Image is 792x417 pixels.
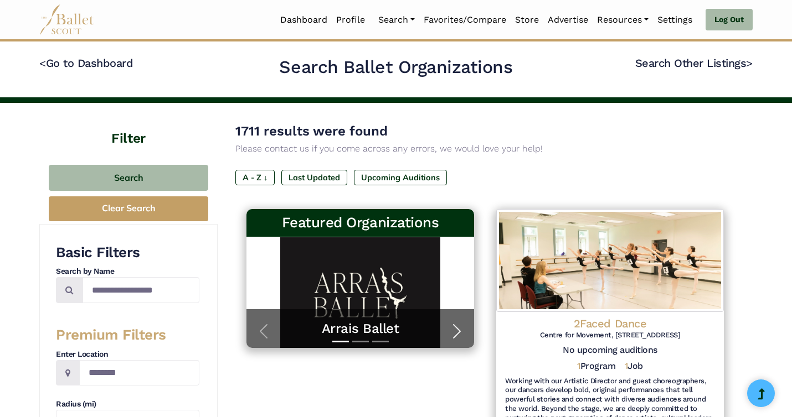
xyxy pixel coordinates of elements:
a: <Go to Dashboard [39,56,133,70]
code: > [746,56,753,70]
h4: Search by Name [56,266,199,277]
h4: Enter Location [56,349,199,360]
a: Settings [653,8,697,32]
span: 1 [625,361,628,371]
span: 1 [577,361,580,371]
button: Slide 1 [332,335,349,348]
label: Upcoming Auditions [354,170,447,185]
button: Clear Search [49,196,208,221]
a: Arrais Ballet [258,320,463,337]
input: Search by names... [83,277,199,303]
a: Store [511,8,543,32]
h6: Centre for Movement, [STREET_ADDRESS] [505,331,715,340]
label: A - Z ↓ [235,170,275,185]
img: Logo [496,209,724,312]
code: < [39,56,46,70]
button: Search [49,165,208,191]
h5: Program [577,361,615,372]
button: Slide 2 [352,335,369,348]
a: Favorites/Compare [419,8,511,32]
h2: Search Ballet Organizations [279,56,512,79]
button: Slide 3 [372,335,389,348]
h5: No upcoming auditions [505,345,715,356]
h5: Job [625,361,643,372]
h4: Radius (mi) [56,399,199,410]
h3: Premium Filters [56,326,199,345]
h3: Basic Filters [56,243,199,262]
a: Dashboard [276,8,332,32]
a: Resources [593,8,653,32]
label: Last Updated [281,170,347,185]
h3: Featured Organizations [255,213,465,232]
a: Search [374,8,419,32]
p: Please contact us if you come across any errors, we would love your help! [235,142,735,156]
a: Search Other Listings> [635,56,753,70]
h4: 2Faced Dance [505,316,715,331]
a: Advertise [543,8,593,32]
h4: Filter [39,103,218,148]
input: Location [79,360,199,386]
span: 1711 results were found [235,123,388,139]
a: Log Out [706,9,753,31]
a: Profile [332,8,369,32]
